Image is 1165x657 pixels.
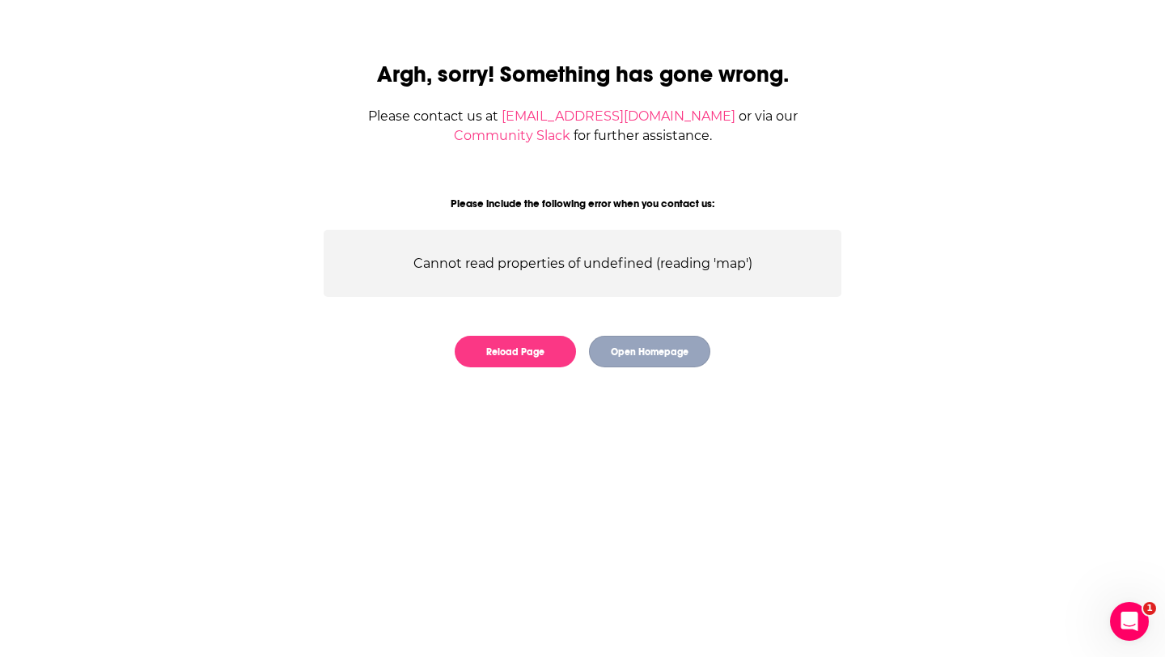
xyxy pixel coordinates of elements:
[324,197,841,210] div: Please include the following error when you contact us:
[455,336,576,367] button: Reload Page
[324,107,841,146] div: Please contact us at or via our for further assistance.
[1110,602,1149,641] iframe: Intercom live chat
[589,336,710,367] button: Open Homepage
[502,108,735,124] a: [EMAIL_ADDRESS][DOMAIN_NAME]
[1143,602,1156,615] span: 1
[324,230,841,297] div: Cannot read properties of undefined (reading 'map')
[324,61,841,88] h2: Argh, sorry! Something has gone wrong.
[454,128,570,143] a: Community Slack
